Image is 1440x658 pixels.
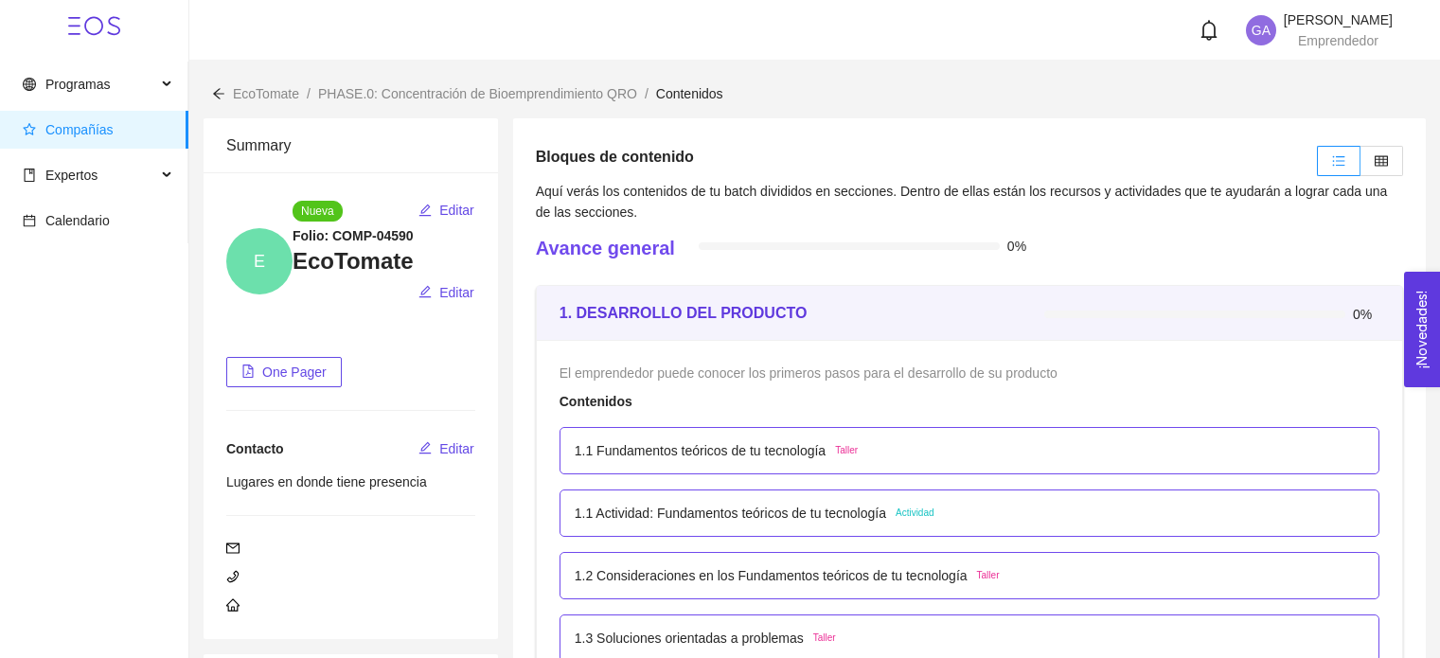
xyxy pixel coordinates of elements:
span: edit [418,204,432,219]
span: GA [1252,15,1271,45]
button: editEditar [418,277,475,308]
span: home [226,598,240,612]
h3: EcoTomate [293,246,475,276]
span: edit [418,285,432,300]
span: Contacto [226,441,284,456]
strong: Folio: COMP-04590 [293,228,414,243]
span: mail [226,542,240,555]
span: Taller [835,443,858,458]
span: Nueva [293,201,343,222]
span: unordered-list [1332,154,1345,168]
span: Emprendedor [1298,33,1378,48]
p: 1.3 Soluciones orientadas a problemas [575,628,804,649]
span: Taller [813,631,836,646]
span: Programas [45,77,110,92]
span: / [307,86,311,101]
span: Aquí verás los contenidos de tu batch divididos en secciones. Dentro de ellas están los recursos ... [536,184,1388,220]
p: 1.1 Actividad: Fundamentos teóricos de tu tecnología [575,503,886,524]
span: book [23,169,36,182]
span: Taller [977,568,1000,583]
span: PHASE.0: Concentración de Bioemprendimiento QRO [318,86,637,101]
span: file-pdf [241,365,255,380]
span: table [1375,154,1388,168]
span: 0% [1353,308,1379,321]
button: Open Feedback Widget [1404,272,1440,387]
span: Contenidos [656,86,723,101]
span: / [645,86,649,101]
span: 0% [1007,240,1034,253]
span: bell [1199,20,1219,41]
strong: Contenidos [560,394,632,409]
span: Editar [439,282,474,303]
span: Editar [439,200,474,221]
h4: Avance general [536,235,675,261]
button: file-pdfOne Pager [226,357,342,387]
strong: 1. DESARROLLO DEL PRODUCTO [560,305,808,321]
h5: Bloques de contenido [536,146,694,169]
div: Summary [226,118,475,172]
span: Actividad [896,506,934,521]
span: Calendario [45,213,110,228]
span: Expertos [45,168,98,183]
span: edit [418,441,432,456]
span: One Pager [262,362,327,382]
button: editEditar [418,195,475,225]
span: arrow-left [212,87,225,100]
span: E [254,228,265,294]
span: Compañías [45,122,114,137]
span: El emprendedor puede conocer los primeros pasos para el desarrollo de su producto [560,365,1058,381]
span: star [23,123,36,136]
span: Lugares en donde tiene presencia [226,474,427,489]
span: global [23,78,36,91]
span: [PERSON_NAME] [1284,12,1393,27]
p: 1.1 Fundamentos teóricos de tu tecnología [575,440,826,461]
span: EcoTomate [233,86,299,101]
span: Editar [439,438,474,459]
span: phone [226,570,240,583]
button: editEditar [418,434,475,464]
span: calendar [23,214,36,227]
p: 1.2 Consideraciones en los Fundamentos teóricos de tu tecnología [575,565,968,586]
